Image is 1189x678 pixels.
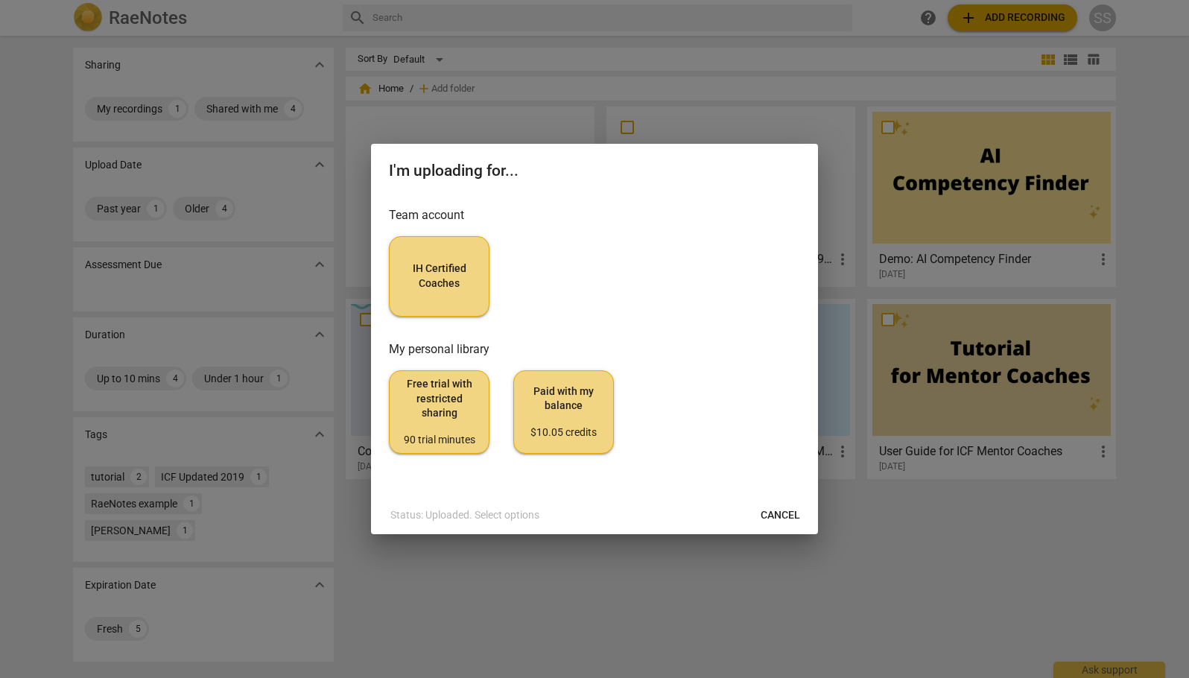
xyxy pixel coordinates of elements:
[402,262,477,291] span: IH Certified Coaches
[513,370,614,454] button: Paid with my balance$10.05 credits
[390,507,539,523] p: Status: Uploaded. Select options
[389,162,800,180] h2: I'm uploading for...
[526,384,601,440] span: Paid with my balance
[389,236,489,317] button: IH Certified Coaches
[402,377,477,447] span: Free trial with restricted sharing
[526,425,601,440] div: $10.05 credits
[749,501,812,528] button: Cancel
[389,206,800,224] h3: Team account
[402,433,477,448] div: 90 trial minutes
[389,370,489,454] button: Free trial with restricted sharing90 trial minutes
[389,340,800,358] h3: My personal library
[761,508,800,523] span: Cancel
